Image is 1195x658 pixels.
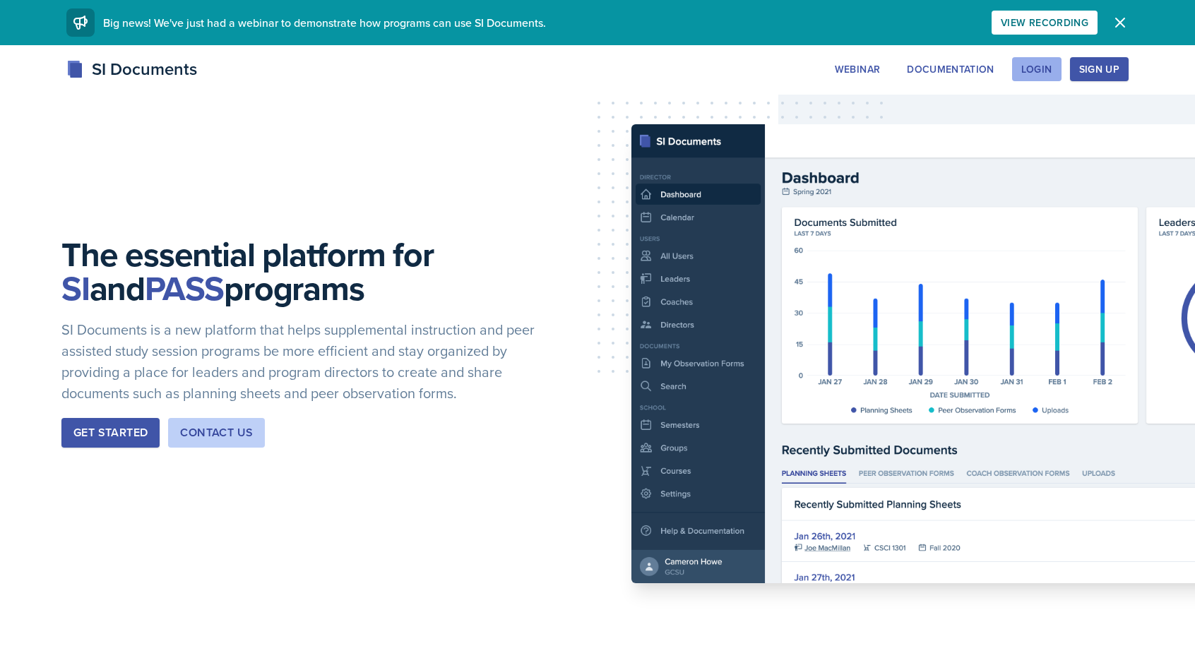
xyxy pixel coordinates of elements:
div: Sign Up [1079,64,1119,75]
button: Get Started [61,418,160,448]
div: Webinar [835,64,880,75]
button: View Recording [992,11,1098,35]
div: Documentation [907,64,994,75]
button: Sign Up [1070,57,1129,81]
button: Contact Us [168,418,265,448]
div: Get Started [73,424,148,441]
div: Login [1021,64,1052,75]
div: Contact Us [180,424,253,441]
button: Documentation [898,57,1004,81]
span: Big news! We've just had a webinar to demonstrate how programs can use SI Documents. [103,15,546,30]
button: Login [1012,57,1062,81]
div: SI Documents [66,56,197,82]
div: View Recording [1001,17,1088,28]
button: Webinar [826,57,889,81]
